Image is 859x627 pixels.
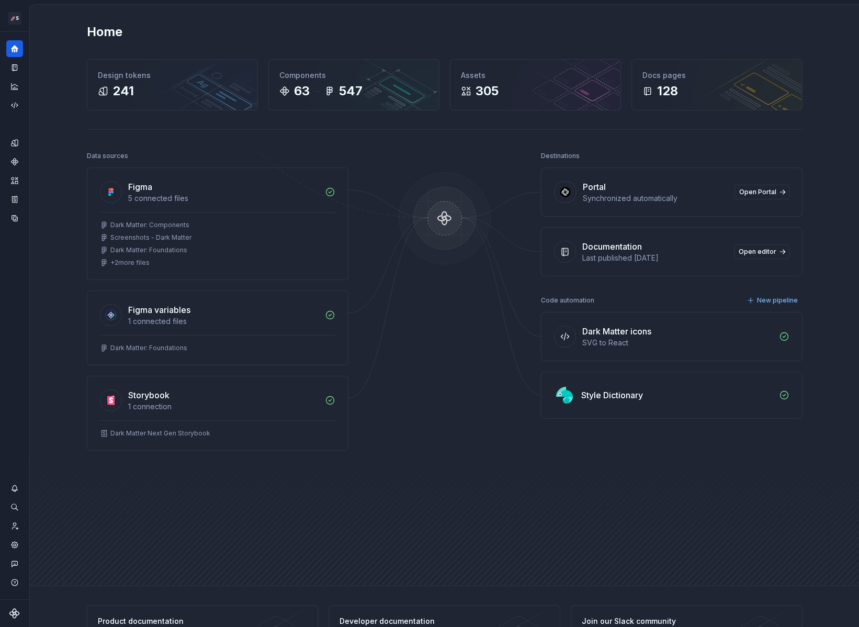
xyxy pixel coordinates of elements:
[128,316,319,327] div: 1 connected files
[87,376,348,451] a: Storybook1 connectionDark Matter Next Gen Storybook
[279,70,428,81] div: Components
[128,401,319,412] div: 1 connection
[6,135,23,151] a: Design tokens
[450,59,621,110] a: Assets305
[541,149,580,163] div: Destinations
[6,480,23,497] button: Notifications
[582,616,734,626] div: Join our Slack community
[128,304,190,316] div: Figma variables
[110,259,150,267] div: + 2 more files
[6,518,23,534] a: Invite team
[461,70,610,81] div: Assets
[6,499,23,516] button: Search ⌘K
[268,59,439,110] a: Components63547
[8,12,21,25] div: 🚀S
[631,59,803,110] a: Docs pages128
[757,296,798,305] span: New pipeline
[87,59,258,110] a: Design tokens241
[112,83,134,99] div: 241
[642,70,792,81] div: Docs pages
[87,290,348,365] a: Figma variables1 connected filesDark Matter: Foundations
[110,221,189,229] div: Dark Matter: Components
[340,616,492,626] div: Developer documentation
[581,389,643,401] div: Style Dictionary
[734,244,789,259] a: Open editor
[734,185,789,199] a: Open Portal
[582,325,651,338] div: Dark Matter icons
[582,253,728,263] div: Last published [DATE]
[6,97,23,114] a: Code automation
[582,338,773,348] div: SVG to React
[87,149,128,163] div: Data sources
[6,40,23,57] a: Home
[9,608,20,619] svg: Supernova Logo
[2,7,27,29] button: 🚀S
[744,293,803,308] button: New pipeline
[6,555,23,572] button: Contact support
[6,210,23,227] a: Data sources
[87,167,348,280] a: Figma5 connected filesDark Matter: ComponentsScreenshots - Dark MatterDark Matter: Foundations+2m...
[128,181,152,193] div: Figma
[110,246,187,254] div: Dark Matter: Foundations
[98,616,250,626] div: Product documentation
[98,70,247,81] div: Design tokens
[6,191,23,208] a: Storybook stories
[6,78,23,95] a: Analytics
[110,233,191,242] div: Screenshots - Dark Matter
[6,536,23,553] a: Settings
[128,389,169,401] div: Storybook
[110,344,187,352] div: Dark Matter: Foundations
[739,248,776,256] span: Open editor
[476,83,499,99] div: 305
[583,181,606,193] div: Portal
[128,193,319,204] div: 5 connected files
[6,172,23,189] a: Assets
[6,153,23,170] a: Components
[541,293,594,308] div: Code automation
[657,83,678,99] div: 128
[110,429,210,438] div: Dark Matter Next Gen Storybook
[739,188,776,196] span: Open Portal
[6,59,23,76] a: Documentation
[294,83,310,99] div: 63
[87,24,122,40] h2: Home
[582,240,642,253] div: Documentation
[583,193,728,204] div: Synchronized automatically
[339,83,363,99] div: 547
